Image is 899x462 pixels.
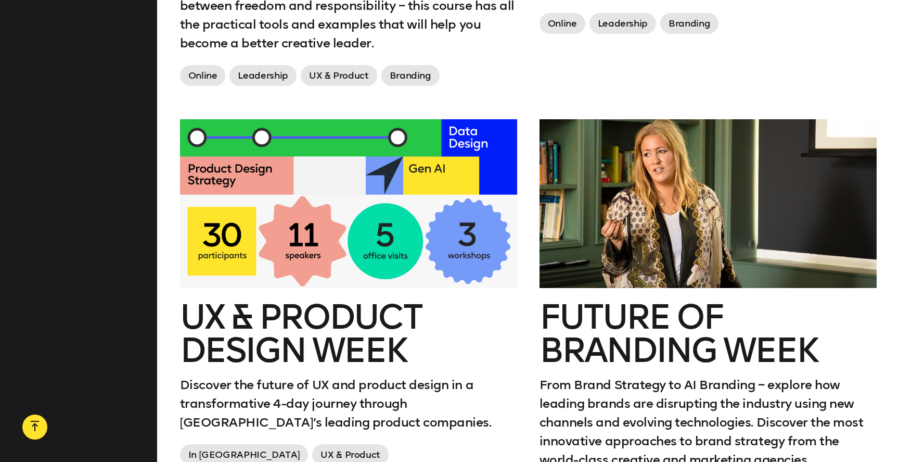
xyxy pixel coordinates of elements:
[660,13,718,34] span: Branding
[381,65,440,86] span: Branding
[540,13,585,34] span: Online
[180,301,517,367] h2: UX & Product Design Week
[540,301,877,367] h2: Future of branding week
[180,65,226,86] span: Online
[589,13,656,34] span: Leadership
[301,65,377,86] span: UX & Product
[229,65,296,86] span: Leadership
[180,376,517,432] p: Discover the future of UX and product design in a transformative 4-day journey through [GEOGRAPHI...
